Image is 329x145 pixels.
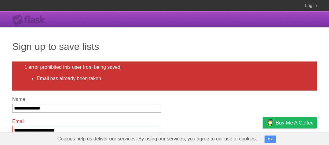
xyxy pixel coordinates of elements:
[263,117,317,128] a: Buy me a coffee
[37,75,305,82] li: Email has already been taken
[265,136,276,143] button: OK
[24,65,305,70] h2: 1 error prohibited this user from being saved:
[12,39,317,54] h1: Sign up to save lists
[276,117,314,128] span: Buy me a coffee
[12,119,161,124] label: Email
[12,14,49,25] div: Flask
[266,117,274,128] img: Buy me a coffee
[51,133,263,145] span: Cookies help us deliver our services. By using our services, you agree to our use of cookies.
[12,97,161,102] label: Name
